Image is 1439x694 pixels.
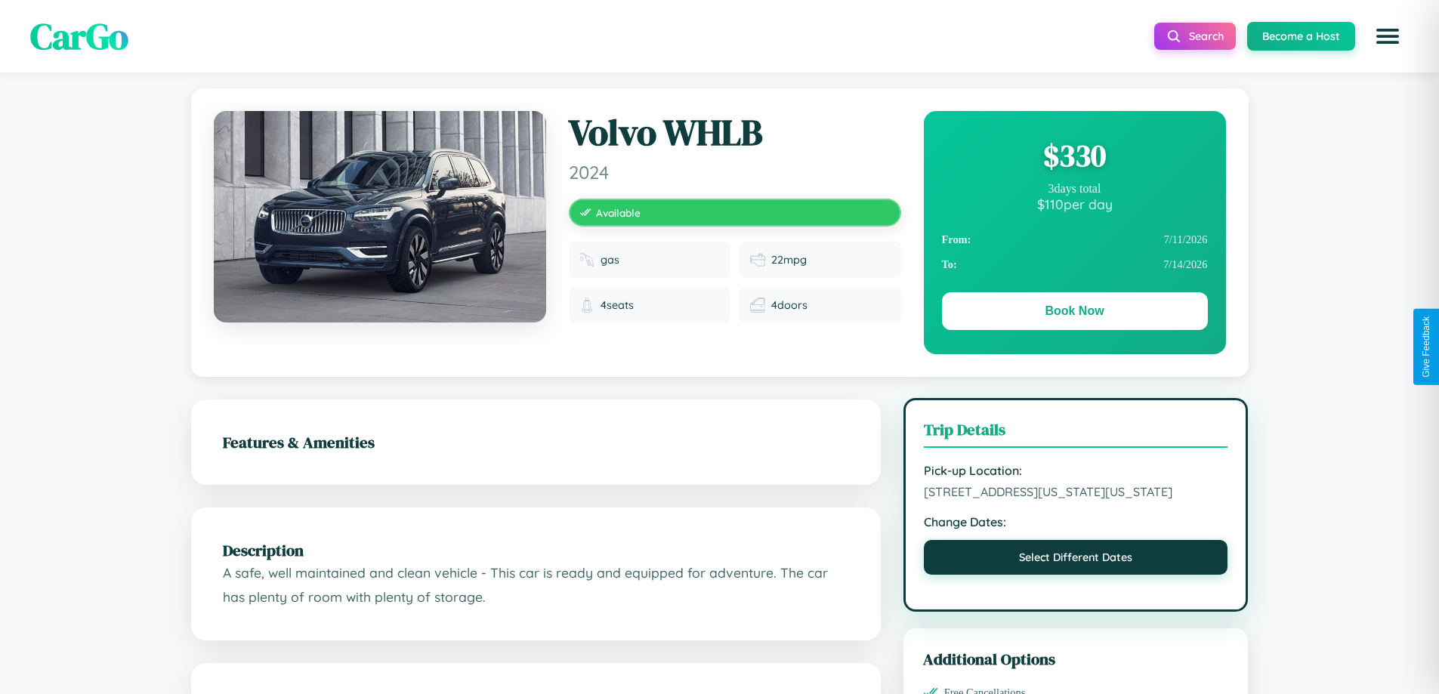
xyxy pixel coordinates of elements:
[579,298,594,313] img: Seats
[942,292,1208,330] button: Book Now
[942,252,1208,277] div: 7 / 14 / 2026
[569,111,901,155] h1: Volvo WHLB
[771,298,808,312] span: 4 doors
[942,196,1208,212] div: $ 110 per day
[924,484,1228,499] span: [STREET_ADDRESS][US_STATE][US_STATE]
[923,648,1229,670] h3: Additional Options
[771,253,807,267] span: 22 mpg
[596,206,641,219] span: Available
[579,252,594,267] img: Fuel type
[750,252,765,267] img: Fuel efficiency
[1366,15,1409,57] button: Open menu
[1247,22,1355,51] button: Become a Host
[942,135,1208,176] div: $ 330
[1189,29,1224,43] span: Search
[1154,23,1236,50] button: Search
[924,418,1228,448] h3: Trip Details
[223,561,849,609] p: A safe, well maintained and clean vehicle - This car is ready and equipped for adventure. The car...
[1421,316,1431,378] div: Give Feedback
[569,161,901,184] span: 2024
[924,540,1228,575] button: Select Different Dates
[942,233,971,246] strong: From:
[223,539,849,561] h2: Description
[924,514,1228,529] strong: Change Dates:
[942,258,957,271] strong: To:
[214,111,546,322] img: Volvo WHLB 2024
[601,298,634,312] span: 4 seats
[942,182,1208,196] div: 3 days total
[942,227,1208,252] div: 7 / 11 / 2026
[601,253,619,267] span: gas
[750,298,765,313] img: Doors
[924,463,1228,478] strong: Pick-up Location:
[223,431,849,453] h2: Features & Amenities
[30,11,128,61] span: CarGo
